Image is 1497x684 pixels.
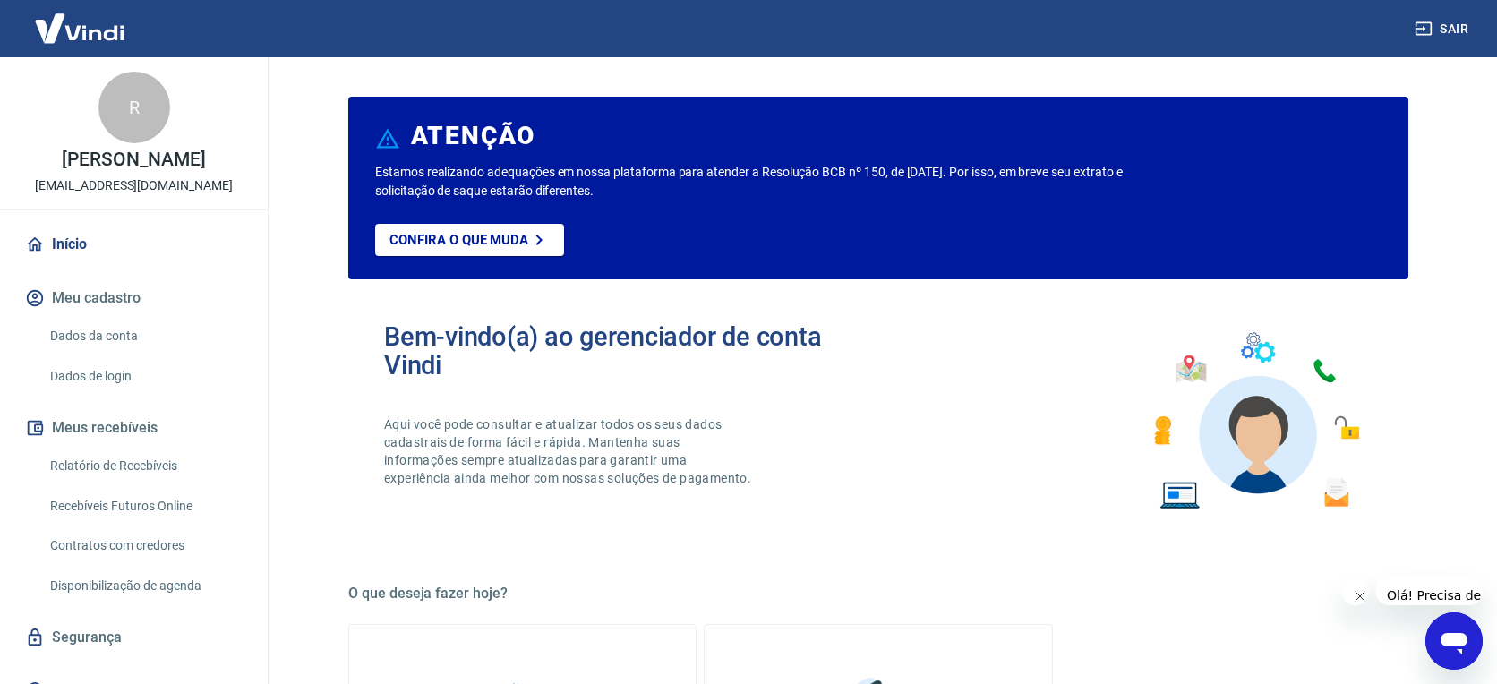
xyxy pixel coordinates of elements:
p: [PERSON_NAME] [62,150,205,169]
iframe: Fechar mensagem [1342,578,1369,605]
p: [EMAIL_ADDRESS][DOMAIN_NAME] [35,176,233,195]
button: Meus recebíveis [21,408,246,448]
a: Dados de login [43,358,246,395]
a: Dados da conta [43,318,246,355]
iframe: Mensagem da empresa [1376,576,1483,605]
div: R [98,72,170,143]
p: Confira o que muda [389,232,528,248]
span: Olá! Precisa de ajuda? [11,13,150,27]
img: Imagem de um avatar masculino com diversos icones exemplificando as funcionalidades do gerenciado... [1138,322,1373,520]
iframe: Botão para abrir a janela de mensagens [1425,612,1483,670]
p: Aqui você pode consultar e atualizar todos os seus dados cadastrais de forma fácil e rápida. Mant... [384,415,755,487]
a: Início [21,225,246,264]
h2: Bem-vindo(a) ao gerenciador de conta Vindi [384,322,878,380]
img: Vindi [21,1,138,56]
a: Contratos com credores [43,527,246,564]
h5: O que deseja fazer hoje? [348,585,1408,603]
h6: ATENÇÃO [411,127,535,145]
p: Estamos realizando adequações em nossa plataforma para atender a Resolução BCB nº 150, de [DATE].... [375,163,1180,201]
button: Meu cadastro [21,278,246,318]
a: Relatório de Recebíveis [43,448,246,484]
a: Disponibilização de agenda [43,568,246,604]
a: Recebíveis Futuros Online [43,488,246,525]
button: Sair [1411,13,1476,46]
a: Confira o que muda [375,224,564,256]
a: Segurança [21,618,246,657]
